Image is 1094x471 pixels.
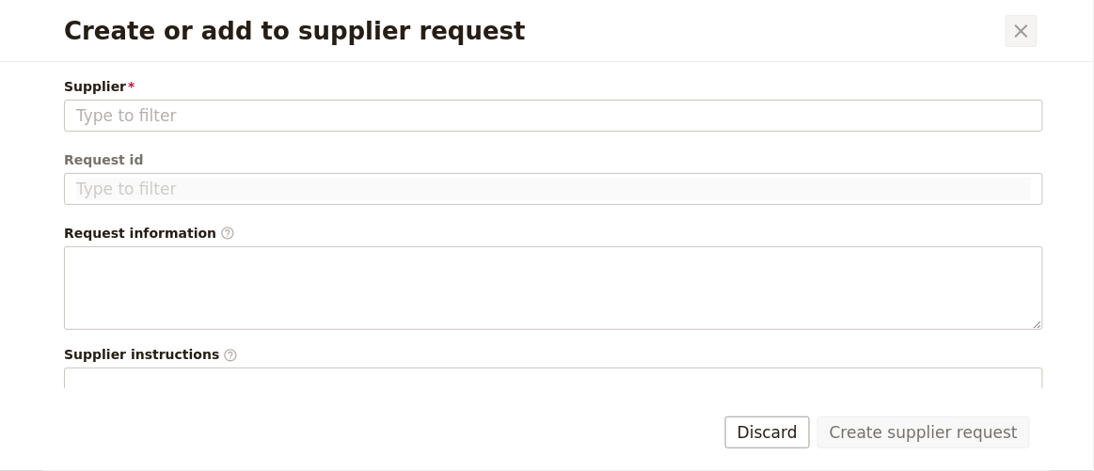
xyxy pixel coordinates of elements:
input: Supplier [76,104,1031,127]
button: Create supplier request [817,416,1030,448]
span: ​ [220,226,235,241]
input: Request id [76,178,1031,200]
button: Close dialog [1006,15,1038,47]
span: ​ [223,348,238,363]
span: Request id [64,150,1043,169]
button: Discard [725,416,810,448]
label: Supplier instructions [64,345,238,364]
label: Request information [64,224,235,243]
span: Supplier [64,77,1043,96]
h2: Create or add to supplier request [64,17,1002,45]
